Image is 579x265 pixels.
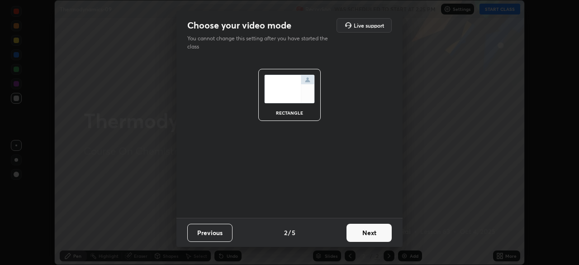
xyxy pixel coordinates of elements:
[271,111,308,115] div: rectangle
[292,228,295,237] h4: 5
[187,224,233,242] button: Previous
[346,224,392,242] button: Next
[284,228,287,237] h4: 2
[187,19,291,31] h2: Choose your video mode
[354,23,384,28] h5: Live support
[288,228,291,237] h4: /
[264,75,315,103] img: normalScreenIcon.ae25ed63.svg
[187,34,334,51] p: You cannot change this setting after you have started the class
